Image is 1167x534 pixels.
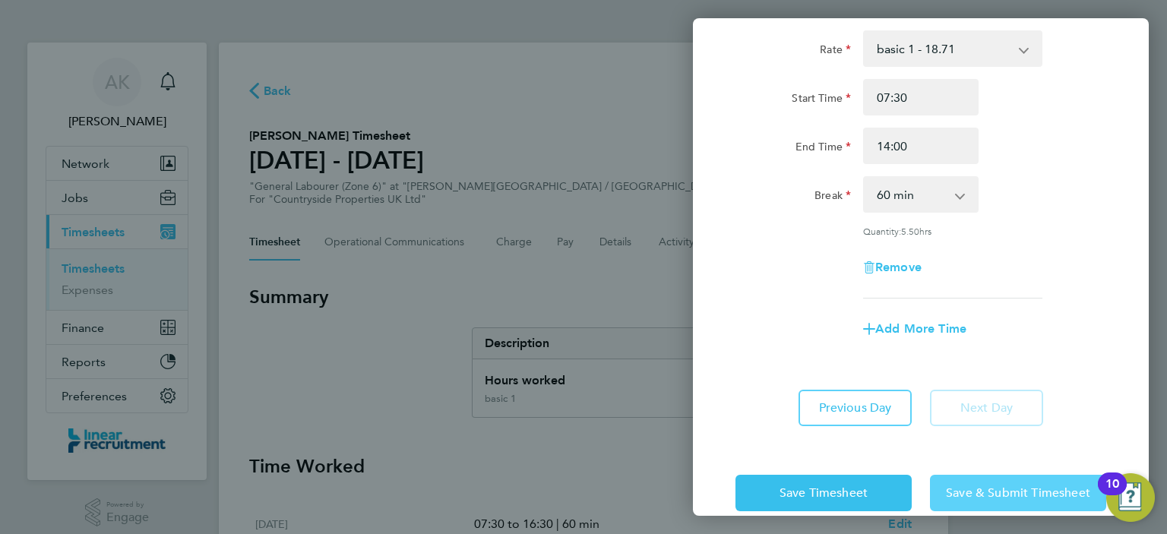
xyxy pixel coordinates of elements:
button: Open Resource Center, 10 new notifications [1106,473,1155,522]
span: Save Timesheet [780,485,868,501]
button: Save & Submit Timesheet [930,475,1106,511]
button: Previous Day [799,390,912,426]
span: Previous Day [819,400,892,416]
span: Add More Time [875,321,966,336]
span: 5.50 [901,225,919,237]
span: Remove [875,260,922,274]
div: 10 [1105,484,1119,504]
label: Break [814,188,851,207]
div: Quantity: hrs [863,225,1042,237]
label: Start Time [792,91,851,109]
span: Save & Submit Timesheet [946,485,1090,501]
button: Save Timesheet [735,475,912,511]
label: End Time [795,140,851,158]
input: E.g. 18:00 [863,128,979,164]
button: Remove [863,261,922,273]
input: E.g. 08:00 [863,79,979,115]
button: Add More Time [863,323,966,335]
label: Rate [820,43,851,61]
